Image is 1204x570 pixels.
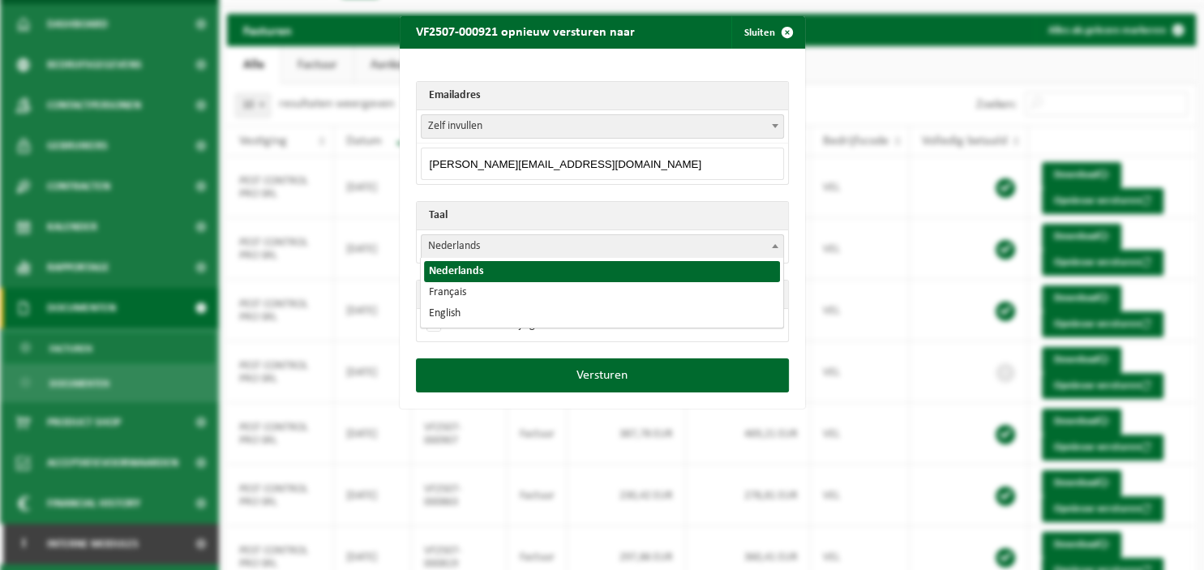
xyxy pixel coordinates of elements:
[421,148,784,180] input: Emailadres
[400,16,651,47] h2: VF2507-000921 opnieuw versturen naar
[417,82,788,110] th: Emailadres
[422,115,783,138] span: Zelf invullen
[417,281,788,309] th: Emailadres
[731,16,803,49] button: Sluiten
[424,282,779,303] li: Français
[424,303,779,324] li: English
[416,358,789,392] button: Versturen
[417,202,788,230] th: Taal
[424,261,779,282] li: Nederlands
[421,234,784,259] span: Nederlands
[421,114,784,139] span: Zelf invullen
[422,235,783,258] span: Nederlands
